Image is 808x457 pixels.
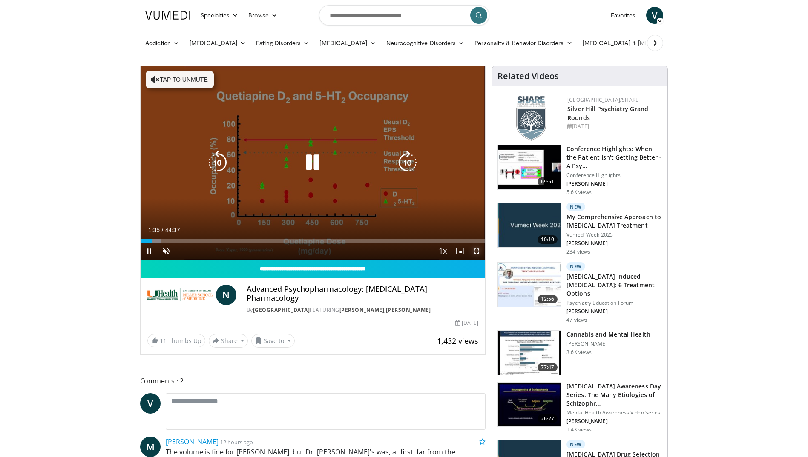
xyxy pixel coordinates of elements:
p: [PERSON_NAME] [566,418,662,425]
span: 69:51 [538,177,558,186]
a: 12:56 New [MEDICAL_DATA]-Induced [MEDICAL_DATA]: 6 Treatment Options Psychiatry Education Forum [... [497,262,662,323]
a: Specialties [196,7,244,24]
button: Fullscreen [468,243,485,260]
button: Unmute [158,243,175,260]
h4: Advanced Psychopharmacology: [MEDICAL_DATA] Pharmacology [247,285,478,303]
a: 69:51 Conference Highlights: When the Patient Isn't Getting Better - A Psy… Conference Highlights... [497,145,662,196]
span: 77:47 [538,363,558,371]
h3: [MEDICAL_DATA] Awareness Day Series: The Many Etiologies of Schizophr… [566,382,662,408]
p: [PERSON_NAME] [566,340,650,347]
a: [MEDICAL_DATA] & [MEDICAL_DATA] [578,34,699,51]
small: 12 hours ago [220,438,253,446]
div: By FEATURING , [247,306,478,314]
span: 10:10 [538,235,558,244]
p: [PERSON_NAME] [566,308,662,315]
p: 1.4K views [566,426,592,433]
span: 26:27 [538,414,558,423]
button: Share [209,334,248,348]
p: Vumedi Week 2025 [566,231,662,238]
button: Save to [251,334,295,348]
button: Pause [141,243,158,260]
a: M [140,437,161,457]
p: Mental Health Awareness Video Series [566,409,662,416]
img: 0e991599-1ace-4004-98d5-e0b39d86eda7.150x105_q85_crop-smart_upscale.jpg [498,331,561,375]
img: VuMedi Logo [145,11,190,20]
a: [PERSON_NAME] [386,306,431,314]
a: Eating Disorders [251,34,314,51]
h3: Conference Highlights: When the Patient Isn't Getting Better - A Psy… [566,145,662,170]
h3: [MEDICAL_DATA]-Induced [MEDICAL_DATA]: 6 Treatment Options [566,272,662,298]
p: Psychiatry Education Forum [566,300,662,306]
a: 11 Thumbs Up [147,334,205,347]
input: Search topics, interventions [319,5,489,26]
a: Personality & Behavior Disorders [469,34,577,51]
div: [DATE] [455,319,478,327]
video-js: Video Player [141,66,486,260]
a: Neurocognitive Disorders [381,34,470,51]
a: V [140,393,161,414]
p: New [566,440,585,448]
button: Enable picture-in-picture mode [451,243,468,260]
div: [DATE] [567,123,661,130]
a: N [216,285,236,305]
a: 10:10 New My Comprehensive Approach to [MEDICAL_DATA] Treatment Vumedi Week 2025 [PERSON_NAME] 23... [497,203,662,255]
a: Favorites [606,7,641,24]
p: 234 views [566,248,590,255]
h3: Cannabis and Mental Health [566,330,650,339]
a: Browse [243,7,282,24]
p: New [566,203,585,211]
span: 11 [160,337,167,345]
a: 26:27 [MEDICAL_DATA] Awareness Day Series: The Many Etiologies of Schizophr… Mental Health Awaren... [497,382,662,433]
p: 5.6K views [566,189,592,196]
p: New [566,262,585,271]
a: [GEOGRAPHIC_DATA] [253,306,310,314]
img: cc17e273-e85b-4a44-ada7-bd2ab890eb55.150x105_q85_crop-smart_upscale.jpg [498,383,561,427]
p: 3.6K views [566,349,592,356]
span: 44:37 [165,227,180,234]
button: Tap to unmute [146,71,214,88]
p: 47 views [566,317,587,323]
a: [PERSON_NAME] [339,306,385,314]
span: / [162,227,164,234]
img: acc69c91-7912-4bad-b845-5f898388c7b9.150x105_q85_crop-smart_upscale.jpg [498,263,561,307]
a: Addiction [140,34,185,51]
h3: My Comprehensive Approach to [MEDICAL_DATA] Treatment [566,213,662,230]
button: Playback Rate [434,243,451,260]
p: Conference Highlights [566,172,662,179]
a: 77:47 Cannabis and Mental Health [PERSON_NAME] 3.6K views [497,330,662,375]
img: University of Miami [147,285,213,305]
a: [MEDICAL_DATA] [314,34,381,51]
span: 12:56 [538,295,558,303]
span: 1,432 views [437,336,478,346]
img: ae1082c4-cc90-4cd6-aa10-009092bfa42a.jpg.150x105_q85_crop-smart_upscale.jpg [498,203,561,247]
span: Comments 2 [140,375,486,386]
div: Progress Bar [141,239,486,243]
a: [MEDICAL_DATA] [184,34,251,51]
a: V [646,7,663,24]
h4: Related Videos [497,71,559,81]
p: [PERSON_NAME] [566,180,662,187]
img: f8aaeb6d-318f-4fcf-bd1d-54ce21f29e87.png.150x105_q85_autocrop_double_scale_upscale_version-0.2.png [516,96,546,141]
img: 4362ec9e-0993-4580-bfd4-8e18d57e1d49.150x105_q85_crop-smart_upscale.jpg [498,145,561,189]
span: 1:35 [148,227,160,234]
a: [GEOGRAPHIC_DATA]/SHARE [567,96,638,103]
p: [PERSON_NAME] [566,240,662,247]
a: Silver Hill Psychiatry Grand Rounds [567,105,648,122]
a: [PERSON_NAME] [166,437,219,446]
